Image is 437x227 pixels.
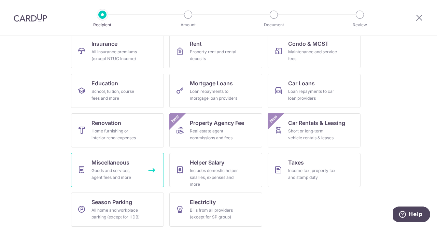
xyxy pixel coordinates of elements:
div: Income tax, property tax and stamp duty [288,167,337,181]
div: Property rent and rental deposits [190,48,239,62]
span: Education [91,79,118,87]
a: InsuranceAll insurance premiums (except NTUC Income) [71,34,164,68]
span: Car Rentals & Leasing [288,119,345,127]
a: Season ParkingAll home and workplace parking (except for HDB) [71,193,164,227]
div: Includes domestic helper salaries, expenses and more [190,167,239,188]
a: RentProperty rent and rental deposits [169,34,262,68]
iframe: Opens a widget where you can find more information [393,207,430,224]
div: All home and workplace parking (except for HDB) [91,207,141,221]
a: MiscellaneousGoods and services, agent fees and more [71,153,164,187]
div: Short or long‑term vehicle rentals & leases [288,128,337,141]
span: New [170,113,181,125]
span: New [268,113,279,125]
div: Loan repayments to car loan providers [288,88,337,102]
div: School, tuition, course fees and more [91,88,141,102]
div: Goods and services, agent fees and more [91,167,141,181]
div: Real estate agent commissions and fees [190,128,239,141]
a: Condo & MCSTMaintenance and service fees [268,34,361,68]
p: Review [335,22,385,28]
p: Document [249,22,299,28]
a: Mortgage LoansLoan repayments to mortgage loan providers [169,74,262,108]
span: Season Parking [91,198,132,206]
a: TaxesIncome tax, property tax and stamp duty [268,153,361,187]
a: Property Agency FeeReal estate agent commissions and feesNew [169,113,262,147]
span: Car Loans [288,79,315,87]
span: Condo & MCST [288,40,329,48]
span: Renovation [91,119,121,127]
div: Bills from all providers (except for SP group) [190,207,239,221]
span: Property Agency Fee [190,119,244,127]
div: All insurance premiums (except NTUC Income) [91,48,141,62]
div: Home furnishing or interior reno-expenses [91,128,141,141]
a: Car Rentals & LeasingShort or long‑term vehicle rentals & leasesNew [268,113,361,147]
p: Recipient [77,22,128,28]
a: EducationSchool, tuition, course fees and more [71,74,164,108]
a: ElectricityBills from all providers (except for SP group) [169,193,262,227]
span: Miscellaneous [91,158,129,167]
span: Insurance [91,40,117,48]
a: Car LoansLoan repayments to car loan providers [268,74,361,108]
span: Electricity [190,198,216,206]
div: Loan repayments to mortgage loan providers [190,88,239,102]
a: RenovationHome furnishing or interior reno-expenses [71,113,164,147]
a: Helper SalaryIncludes domestic helper salaries, expenses and more [169,153,262,187]
span: Taxes [288,158,304,167]
span: Mortgage Loans [190,79,233,87]
span: Helper Salary [190,158,224,167]
img: CardUp [14,14,47,22]
div: Maintenance and service fees [288,48,337,62]
span: Help [15,5,29,11]
span: Rent [190,40,202,48]
p: Amount [163,22,213,28]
